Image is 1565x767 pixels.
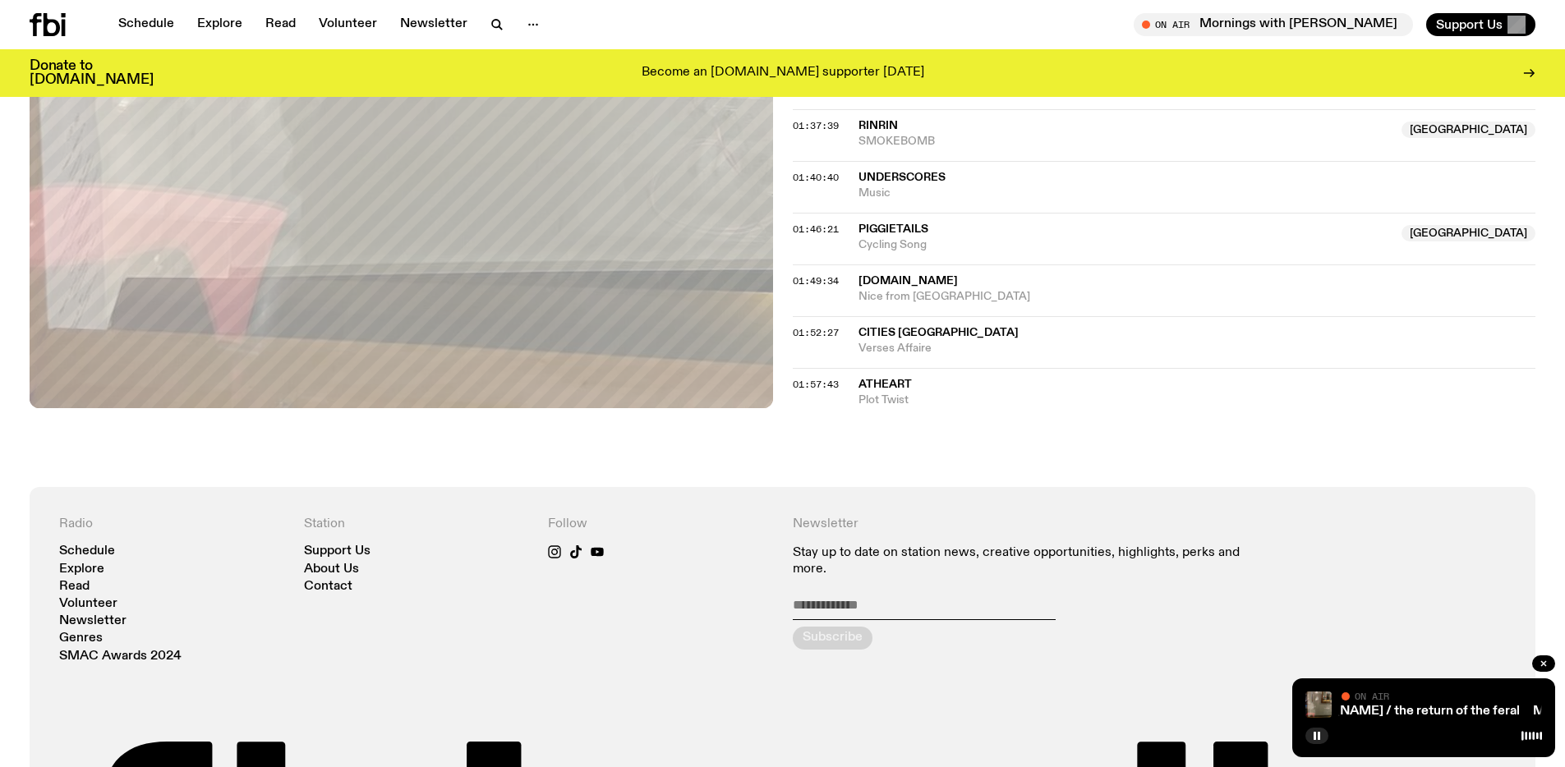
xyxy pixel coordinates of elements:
[187,13,252,36] a: Explore
[858,223,928,235] span: Piggietails
[858,186,1536,201] span: Music
[304,581,352,593] a: Contact
[1402,122,1535,138] span: [GEOGRAPHIC_DATA]
[59,598,117,610] a: Volunteer
[793,627,872,650] button: Subscribe
[793,171,839,184] span: 01:40:40
[793,274,839,287] span: 01:49:34
[793,326,839,339] span: 01:52:27
[793,328,839,338] button: 01:52:27
[59,581,90,593] a: Read
[1426,13,1535,36] button: Support Us
[1436,17,1503,32] span: Support Us
[793,225,839,234] button: 01:46:21
[858,172,946,183] span: Underscores
[59,632,103,645] a: Genres
[793,223,839,236] span: 01:46:21
[255,13,306,36] a: Read
[304,517,529,532] h4: Station
[793,119,839,132] span: 01:37:39
[59,563,104,576] a: Explore
[858,327,1019,338] span: Cities [GEOGRAPHIC_DATA]
[1305,691,1332,718] img: A selfie of Jim taken in the reflection of the window of the fbi radio studio.
[858,120,898,131] span: RinRin
[793,380,839,389] button: 01:57:43
[1355,691,1389,701] span: On Air
[858,275,958,287] span: [DOMAIN_NAME]
[59,615,127,627] a: Newsletter
[858,237,1392,253] span: Cycling Song
[858,393,1536,408] span: Plot Twist
[858,289,1536,305] span: Nice from [GEOGRAPHIC_DATA]
[858,341,1536,356] span: Verses Affaire
[30,59,154,87] h3: Donate to [DOMAIN_NAME]
[59,650,182,663] a: SMAC Awards 2024
[59,545,115,558] a: Schedule
[59,517,284,532] h4: Radio
[858,379,912,390] span: AtHeart
[793,545,1262,576] p: Stay up to date on station news, creative opportunities, highlights, perks and more.
[390,13,477,36] a: Newsletter
[793,277,839,286] button: 01:49:34
[793,378,839,391] span: 01:57:43
[309,13,387,36] a: Volunteer
[1402,225,1535,241] span: [GEOGRAPHIC_DATA]
[304,563,359,576] a: About Us
[548,517,773,532] h4: Follow
[108,13,184,36] a: Schedule
[1134,13,1413,36] button: On AirMornings with [PERSON_NAME] / the return of the feral
[304,545,371,558] a: Support Us
[858,134,1392,149] span: SMOKEBOMB
[793,173,839,182] button: 01:40:40
[1186,705,1520,718] a: Mornings with [PERSON_NAME] / the return of the feral
[793,517,1262,532] h4: Newsletter
[793,122,839,131] button: 01:37:39
[642,66,924,80] p: Become an [DOMAIN_NAME] supporter [DATE]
